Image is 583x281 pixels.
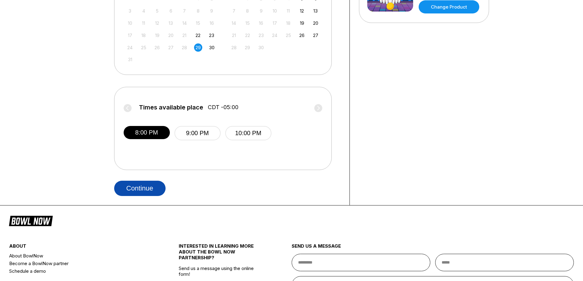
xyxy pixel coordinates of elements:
[230,31,238,39] div: Not available Sunday, September 21st, 2025
[140,19,148,27] div: Not available Monday, August 11th, 2025
[207,31,216,39] div: Choose Saturday, August 23rd, 2025
[298,7,306,15] div: Choose Friday, September 12th, 2025
[167,43,175,52] div: Not available Wednesday, August 27th, 2025
[243,19,252,27] div: Not available Monday, September 15th, 2025
[180,43,189,52] div: Not available Thursday, August 28th, 2025
[312,19,320,27] div: Choose Saturday, September 20th, 2025
[207,19,216,27] div: Not available Saturday, August 16th, 2025
[140,7,148,15] div: Not available Monday, August 4th, 2025
[230,19,238,27] div: Not available Sunday, September 14th, 2025
[114,181,166,196] button: Continue
[179,243,263,265] div: INTERESTED IN LEARNING MORE ABOUT THE BOWL NOW PARTNERSHIP?
[230,43,238,52] div: Not available Sunday, September 28th, 2025
[271,19,279,27] div: Not available Wednesday, September 17th, 2025
[298,31,306,39] div: Choose Friday, September 26th, 2025
[257,19,265,27] div: Not available Tuesday, September 16th, 2025
[9,260,150,267] a: Become a BowlNow partner
[194,43,202,52] div: Choose Friday, August 29th, 2025
[126,31,134,39] div: Not available Sunday, August 17th, 2025
[140,43,148,52] div: Not available Monday, August 25th, 2025
[194,7,202,15] div: Not available Friday, August 8th, 2025
[153,7,161,15] div: Not available Tuesday, August 5th, 2025
[257,43,265,52] div: Not available Tuesday, September 30th, 2025
[419,0,479,13] a: Change Product
[207,7,216,15] div: Not available Saturday, August 9th, 2025
[284,7,293,15] div: Not available Thursday, September 11th, 2025
[194,31,202,39] div: Choose Friday, August 22nd, 2025
[180,31,189,39] div: Not available Thursday, August 21st, 2025
[312,31,320,39] div: Choose Saturday, September 27th, 2025
[126,7,134,15] div: Not available Sunday, August 3rd, 2025
[167,31,175,39] div: Not available Wednesday, August 20th, 2025
[153,43,161,52] div: Not available Tuesday, August 26th, 2025
[298,19,306,27] div: Choose Friday, September 19th, 2025
[243,31,252,39] div: Not available Monday, September 22nd, 2025
[139,104,203,111] span: Times available place
[292,243,574,254] div: send us a message
[153,31,161,39] div: Not available Tuesday, August 19th, 2025
[225,126,271,140] button: 10:00 PM
[243,43,252,52] div: Not available Monday, September 29th, 2025
[9,267,150,275] a: Schedule a demo
[207,43,216,52] div: Choose Saturday, August 30th, 2025
[284,31,293,39] div: Not available Thursday, September 25th, 2025
[312,7,320,15] div: Choose Saturday, September 13th, 2025
[230,7,238,15] div: Not available Sunday, September 7th, 2025
[167,19,175,27] div: Not available Wednesday, August 13th, 2025
[257,31,265,39] div: Not available Tuesday, September 23rd, 2025
[126,55,134,64] div: Not available Sunday, August 31st, 2025
[140,31,148,39] div: Not available Monday, August 18th, 2025
[126,19,134,27] div: Not available Sunday, August 10th, 2025
[271,7,279,15] div: Not available Wednesday, September 10th, 2025
[9,243,150,252] div: about
[257,7,265,15] div: Not available Tuesday, September 9th, 2025
[126,43,134,52] div: Not available Sunday, August 24th, 2025
[284,19,293,27] div: Not available Thursday, September 18th, 2025
[194,19,202,27] div: Not available Friday, August 15th, 2025
[167,7,175,15] div: Not available Wednesday, August 6th, 2025
[180,7,189,15] div: Not available Thursday, August 7th, 2025
[174,126,221,140] button: 9:00 PM
[153,19,161,27] div: Not available Tuesday, August 12th, 2025
[9,252,150,260] a: About BowlNow
[124,126,170,139] button: 8:00 PM
[180,19,189,27] div: Not available Thursday, August 14th, 2025
[208,104,238,111] span: CDT -05:00
[243,7,252,15] div: Not available Monday, September 8th, 2025
[271,31,279,39] div: Not available Wednesday, September 24th, 2025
